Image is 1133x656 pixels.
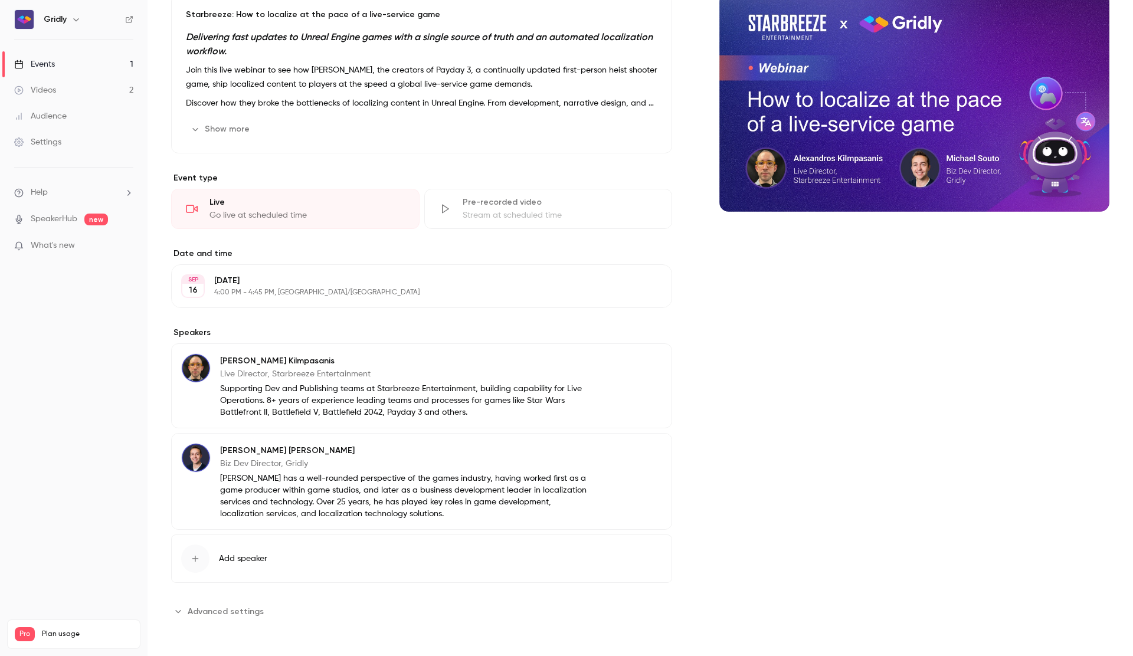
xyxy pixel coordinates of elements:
span: new [84,214,108,225]
div: Stream at scheduled time [463,209,658,221]
label: Date and time [171,248,672,260]
p: Biz Dev Director, Gridly [220,458,595,470]
span: Advanced settings [188,605,264,618]
button: Advanced settings [171,602,271,621]
img: Alexandros Kilmpasanis [182,354,210,382]
span: Pro [15,627,35,641]
div: Go live at scheduled time [209,209,405,221]
div: Events [14,58,55,70]
span: Help [31,186,48,199]
div: Pre-recorded videoStream at scheduled time [424,189,673,229]
img: website_grey.svg [19,31,28,40]
div: Keywords by Traffic [130,70,199,77]
p: Discover how they broke the bottlenecks of localizing content in Unreal Engine. From development,... [186,96,657,110]
button: Add speaker [171,534,672,583]
p: [PERSON_NAME] Kilmpasanis [220,355,595,367]
div: LiveGo live at scheduled time [171,189,420,229]
p: Starbreeze: How to localize at the pace of a live-service game [186,9,657,21]
span: What's new [31,240,75,252]
div: Domain: [DOMAIN_NAME] [31,31,130,40]
div: Domain Overview [45,70,106,77]
span: Plan usage [42,629,133,639]
img: tab_domain_overview_orange.svg [32,68,41,78]
div: Pre-recorded video [463,196,658,208]
img: logo_orange.svg [19,19,28,28]
img: tab_keywords_by_traffic_grey.svg [117,68,127,78]
label: Speakers [171,327,672,339]
div: Settings [14,136,61,148]
p: Supporting Dev and Publishing teams at Starbreeze Entertainment, building capability for Live Ope... [220,383,595,418]
a: SpeakerHub [31,213,77,225]
h6: Gridly [44,14,67,25]
div: Videos [14,84,56,96]
section: Advanced settings [171,602,672,621]
div: v 4.0.25 [33,19,58,28]
em: Delivering fast updates to Unreal Engine games with a single source of truth and an automated loc... [186,31,653,57]
p: [PERSON_NAME] has a well-rounded perspective of the games industry, having worked first as a game... [220,473,595,520]
p: Event type [171,172,672,184]
p: 4:00 PM - 4:45 PM, [GEOGRAPHIC_DATA]/[GEOGRAPHIC_DATA] [214,288,610,297]
div: SEP [182,275,204,284]
div: Audience [14,110,67,122]
img: Michael Souto [182,444,210,472]
p: 16 [189,284,198,296]
div: Alexandros Kilmpasanis[PERSON_NAME] KilmpasanisLive Director, Starbreeze EntertainmentSupporting ... [171,343,672,428]
div: Live [209,196,405,208]
p: [PERSON_NAME] [PERSON_NAME] [220,445,595,457]
div: Michael Souto[PERSON_NAME] [PERSON_NAME]Biz Dev Director, Gridly[PERSON_NAME] has a well-rounded ... [171,433,672,530]
button: Show more [186,120,257,139]
p: [DATE] [214,275,610,287]
img: Gridly [15,10,34,29]
li: help-dropdown-opener [14,186,133,199]
span: Add speaker [219,553,267,565]
p: Live Director, Starbreeze Entertainment [220,368,595,380]
p: Join this live webinar to see how [PERSON_NAME], the creators of Payday 3, a continually updated ... [186,63,657,91]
